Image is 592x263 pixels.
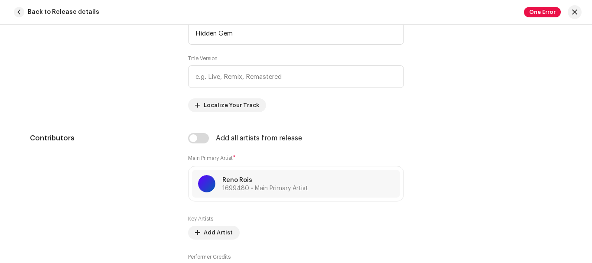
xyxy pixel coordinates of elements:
button: Add Artist [188,226,240,240]
span: Localize Your Track [204,97,259,114]
input: Enter the name of the track [188,22,404,45]
label: Title Version [188,55,218,62]
small: Main Primary Artist [188,156,233,161]
p: Reno Rois [222,176,308,185]
label: Performer Credits [188,253,231,260]
input: e.g. Live, Remix, Remastered [188,65,404,88]
button: Localize Your Track [188,98,266,112]
span: 1699480 • Main Primary Artist [222,185,308,192]
div: Add all artists from release [216,135,302,142]
span: Add Artist [204,224,233,241]
label: Key Artists [188,215,213,222]
h5: Contributors [30,133,174,143]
